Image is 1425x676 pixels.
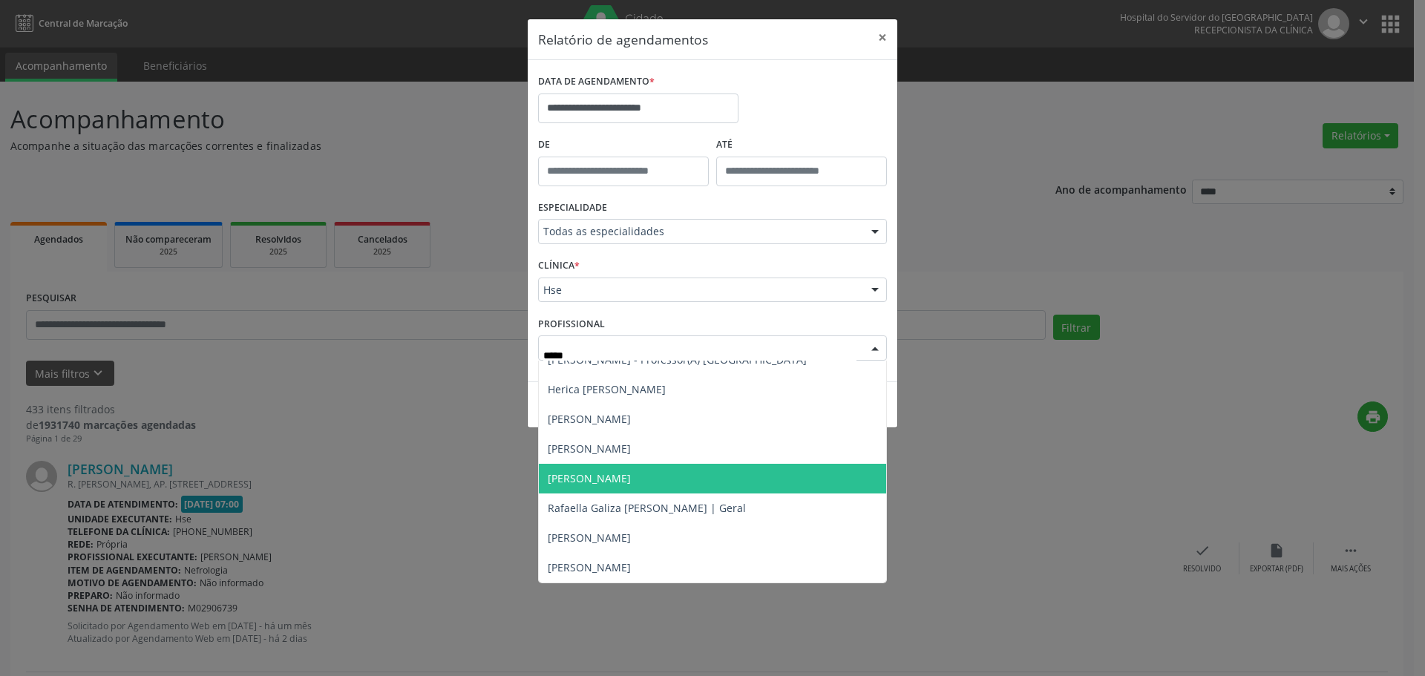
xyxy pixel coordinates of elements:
[543,224,856,239] span: Todas as especialidades
[538,312,605,335] label: PROFISSIONAL
[538,30,708,49] h5: Relatório de agendamentos
[538,134,709,157] label: De
[548,412,631,426] span: [PERSON_NAME]
[548,560,631,574] span: [PERSON_NAME]
[548,501,746,515] span: Rafaella Galiza [PERSON_NAME] | Geral
[543,283,856,298] span: Hse
[538,255,580,278] label: CLÍNICA
[538,70,655,93] label: DATA DE AGENDAMENTO
[538,197,607,220] label: ESPECIALIDADE
[548,382,666,396] span: Herica [PERSON_NAME]
[548,471,631,485] span: [PERSON_NAME]
[716,134,887,157] label: ATÉ
[548,531,631,545] span: [PERSON_NAME]
[548,442,631,456] span: [PERSON_NAME]
[868,19,897,56] button: Close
